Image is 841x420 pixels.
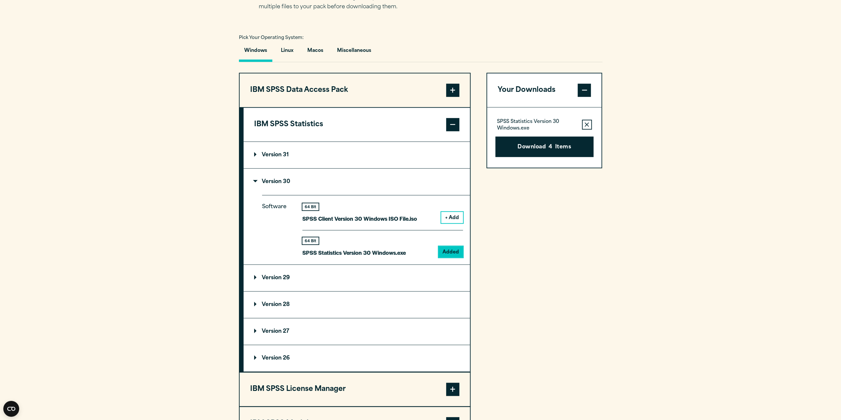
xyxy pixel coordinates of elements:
[240,73,470,107] button: IBM SPSS Data Access Pack
[495,136,593,157] button: Download4Items
[487,73,602,107] button: Your Downloads
[302,237,319,244] div: 64 Bit
[549,143,552,152] span: 4
[3,401,19,417] button: Open CMP widget
[244,142,470,168] summary: Version 31
[254,329,289,334] p: Version 27
[244,108,470,141] button: IBM SPSS Statistics
[302,203,319,210] div: 64 Bit
[276,43,299,62] button: Linux
[240,372,470,406] button: IBM SPSS License Manager
[262,202,292,252] p: Software
[239,43,272,62] button: Windows
[439,246,463,257] button: Added
[244,291,470,318] summary: Version 28
[254,152,289,158] p: Version 31
[302,248,406,257] p: SPSS Statistics Version 30 Windows.exe
[244,169,470,195] summary: Version 30
[441,212,463,223] button: + Add
[239,36,304,40] span: Pick Your Operating System:
[497,119,577,132] p: SPSS Statistics Version 30 Windows.exe
[254,356,290,361] p: Version 26
[244,141,470,372] div: IBM SPSS Statistics
[254,275,290,281] p: Version 29
[332,43,376,62] button: Miscellaneous
[254,179,290,184] p: Version 30
[244,318,470,345] summary: Version 27
[244,345,470,371] summary: Version 26
[302,214,417,223] p: SPSS Client Version 30 Windows ISO File.iso
[254,302,290,307] p: Version 28
[487,107,602,168] div: Your Downloads
[302,43,328,62] button: Macos
[244,265,470,291] summary: Version 29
